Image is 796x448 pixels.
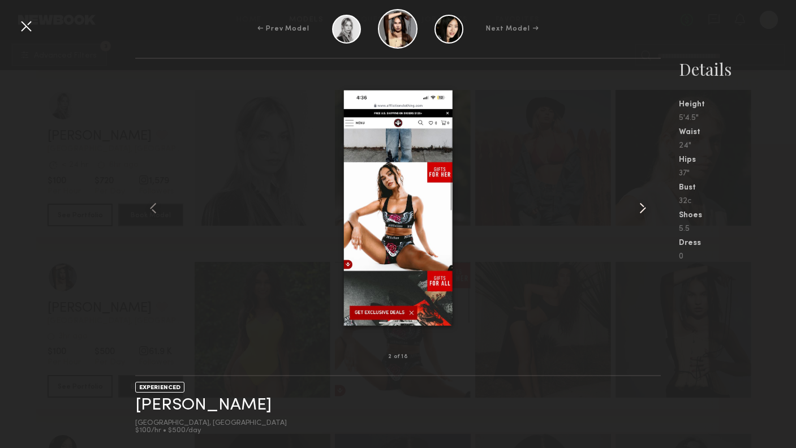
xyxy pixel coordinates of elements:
div: Details [679,58,796,80]
div: 5.5 [679,225,796,233]
div: 37" [679,170,796,178]
div: 0 [679,253,796,261]
div: ← Prev Model [257,24,309,34]
div: 24" [679,142,796,150]
div: 32c [679,197,796,205]
div: Next Model → [486,24,539,34]
div: Height [679,101,796,109]
div: Shoes [679,212,796,219]
a: [PERSON_NAME] [135,397,272,414]
div: 5'4.5" [679,114,796,122]
div: Bust [679,184,796,192]
div: Hips [679,156,796,164]
div: $100/hr • $500/day [135,427,287,434]
div: [GEOGRAPHIC_DATA], [GEOGRAPHIC_DATA] [135,420,287,427]
div: Waist [679,128,796,136]
div: Dress [679,239,796,247]
div: EXPERIENCED [135,382,184,393]
div: 2 of 18 [388,354,408,360]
